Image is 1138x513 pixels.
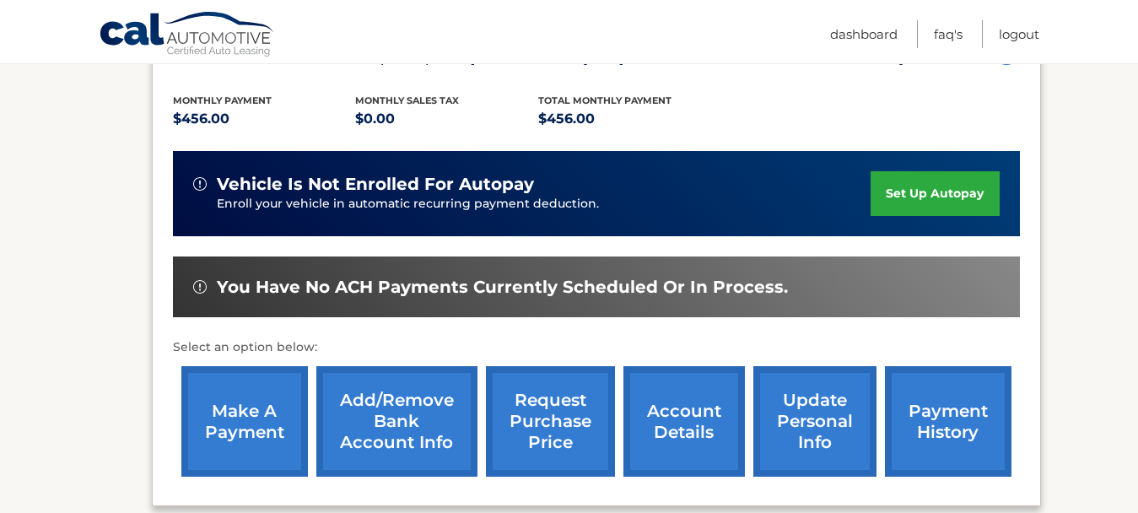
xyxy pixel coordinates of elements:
p: Select an option below: [173,337,1020,358]
span: Monthly sales Tax [355,94,459,106]
a: set up autopay [871,171,999,216]
span: You have no ACH payments currently scheduled or in process. [217,277,788,298]
p: $456.00 [173,107,356,131]
a: Logout [999,20,1039,48]
a: update personal info [753,366,876,477]
span: Total Monthly Payment [538,94,671,106]
a: request purchase price [486,366,615,477]
a: make a payment [181,366,308,477]
a: Dashboard [830,20,898,48]
img: alert-white.svg [193,177,207,191]
a: payment history [885,366,1011,477]
p: $456.00 [538,107,721,131]
p: Enroll your vehicle in automatic recurring payment deduction. [217,195,871,213]
a: FAQ's [934,20,963,48]
span: Monthly Payment [173,94,272,106]
p: $0.00 [355,107,538,131]
a: Cal Automotive [99,11,276,60]
a: account details [623,366,745,477]
img: alert-white.svg [193,280,207,294]
span: vehicle is not enrolled for autopay [217,174,534,195]
a: Add/Remove bank account info [316,366,477,477]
